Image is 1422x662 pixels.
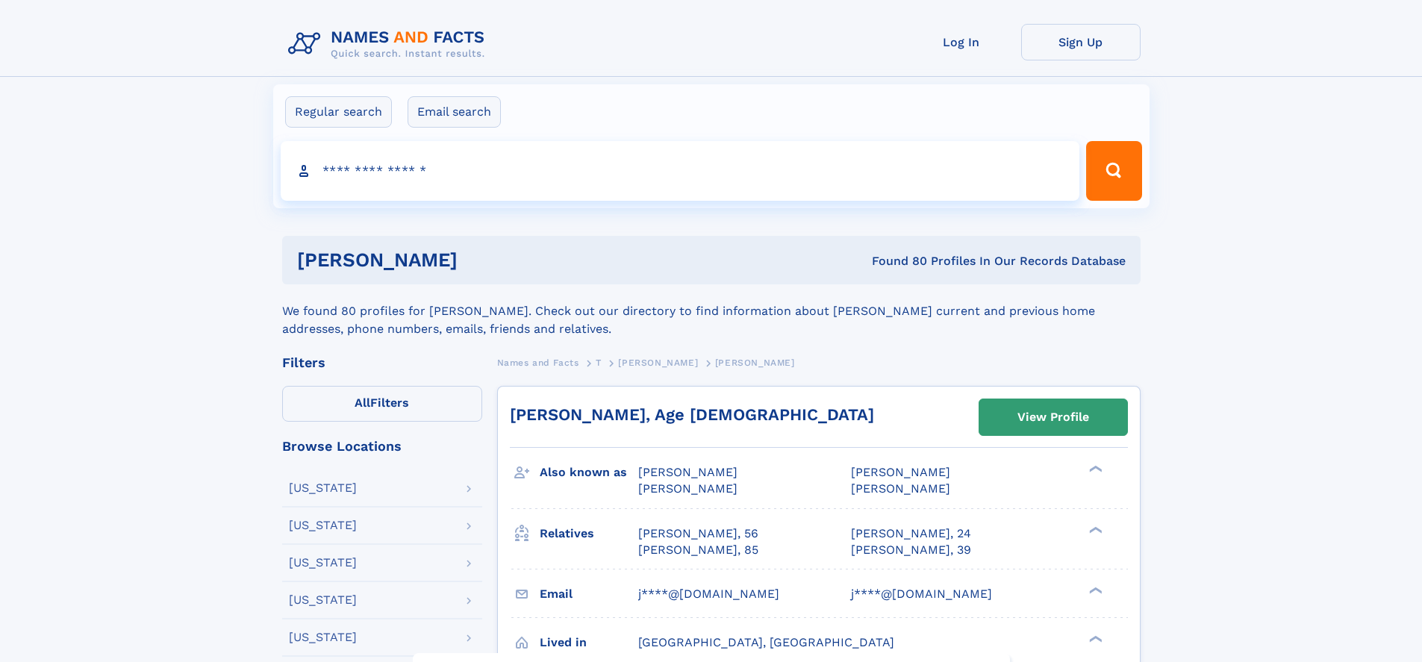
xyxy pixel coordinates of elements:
[282,24,497,64] img: Logo Names and Facts
[638,542,758,558] a: [PERSON_NAME], 85
[1085,464,1103,474] div: ❯
[510,405,874,424] a: [PERSON_NAME], Age [DEMOGRAPHIC_DATA]
[297,251,665,269] h1: [PERSON_NAME]
[851,525,971,542] a: [PERSON_NAME], 24
[638,481,737,496] span: [PERSON_NAME]
[596,357,602,368] span: T
[285,96,392,128] label: Regular search
[540,521,638,546] h3: Relatives
[289,557,357,569] div: [US_STATE]
[497,353,579,372] a: Names and Facts
[618,353,698,372] a: [PERSON_NAME]
[979,399,1127,435] a: View Profile
[281,141,1080,201] input: search input
[902,24,1021,60] a: Log In
[1085,585,1103,595] div: ❯
[540,630,638,655] h3: Lived in
[289,594,357,606] div: [US_STATE]
[282,284,1141,338] div: We found 80 profiles for [PERSON_NAME]. Check out our directory to find information about [PERSON...
[1017,400,1089,434] div: View Profile
[408,96,501,128] label: Email search
[851,481,950,496] span: [PERSON_NAME]
[851,465,950,479] span: [PERSON_NAME]
[664,253,1126,269] div: Found 80 Profiles In Our Records Database
[715,357,795,368] span: [PERSON_NAME]
[282,386,482,422] label: Filters
[289,519,357,531] div: [US_STATE]
[1021,24,1141,60] a: Sign Up
[851,542,971,558] a: [PERSON_NAME], 39
[289,482,357,494] div: [US_STATE]
[638,525,758,542] a: [PERSON_NAME], 56
[540,581,638,607] h3: Email
[540,460,638,485] h3: Also known as
[282,440,482,453] div: Browse Locations
[618,357,698,368] span: [PERSON_NAME]
[1085,525,1103,534] div: ❯
[638,465,737,479] span: [PERSON_NAME]
[1085,634,1103,643] div: ❯
[289,631,357,643] div: [US_STATE]
[638,635,894,649] span: [GEOGRAPHIC_DATA], [GEOGRAPHIC_DATA]
[596,353,602,372] a: T
[1086,141,1141,201] button: Search Button
[355,396,370,410] span: All
[282,356,482,369] div: Filters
